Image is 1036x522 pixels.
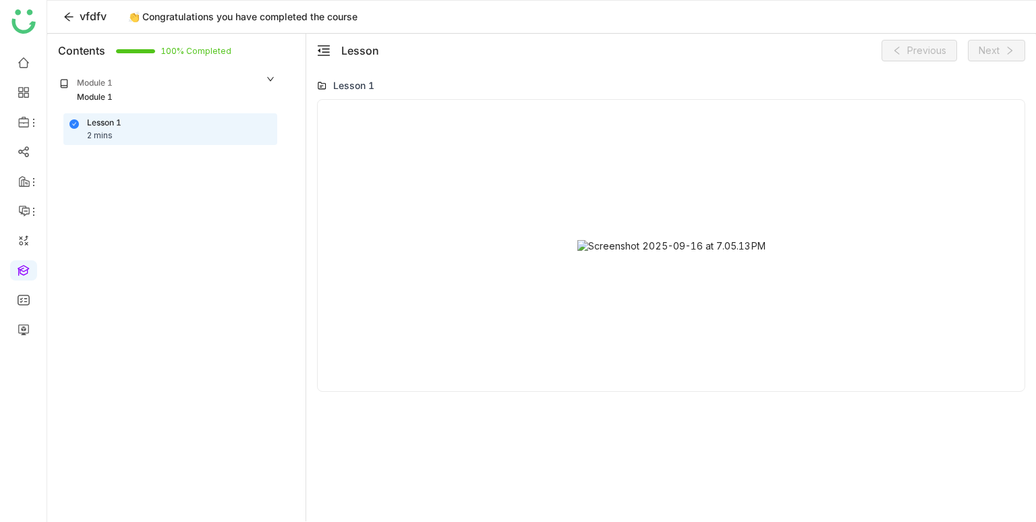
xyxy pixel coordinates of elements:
div: Module 1 [77,91,113,104]
div: Module 1 [77,77,113,90]
img: lms-folder.svg [317,81,326,90]
div: 👏 Congratulations you have completed the course [120,9,366,25]
div: Lesson 1 [87,117,121,129]
img: logo [11,9,36,34]
span: 100% Completed [161,47,177,55]
div: Lesson [341,42,379,59]
div: Module 1Module 1 [50,67,285,113]
button: Previous [882,40,957,61]
div: 2 mins [87,129,113,142]
div: Contents [58,42,105,59]
button: menu-fold [317,44,330,58]
span: menu-fold [317,44,330,57]
div: Lesson 1 [333,78,374,92]
span: vfdfv [80,9,107,23]
img: Screenshot 2025-09-16 at 7.05.13 PM [577,240,766,252]
button: Next [968,40,1025,61]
